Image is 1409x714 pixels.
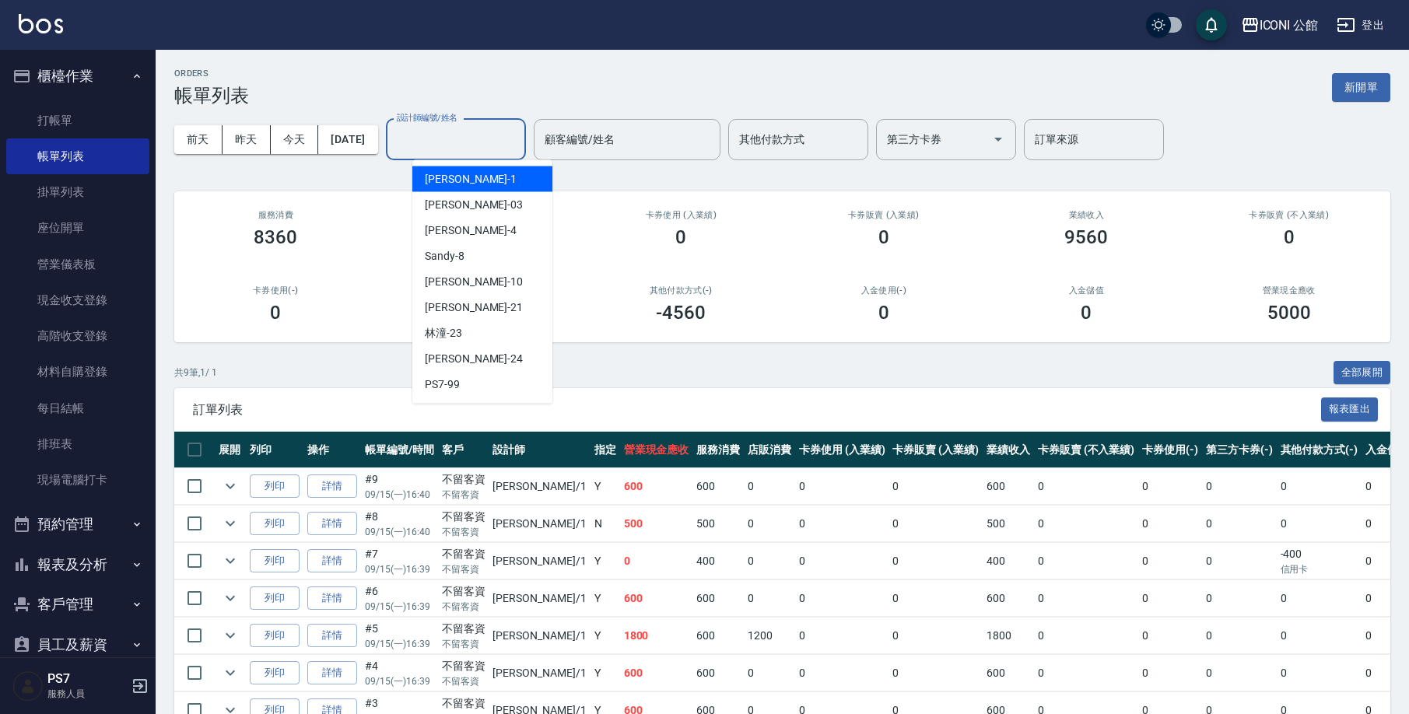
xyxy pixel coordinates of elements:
button: 列印 [250,624,300,648]
span: PS7 -99 [425,376,460,393]
td: 0 [1034,655,1138,691]
a: 高階收支登錄 [6,318,149,354]
a: 詳情 [307,624,357,648]
p: 服務人員 [47,687,127,701]
p: 不留客資 [442,488,485,502]
td: 0 [744,543,795,579]
a: 座位開單 [6,210,149,246]
button: 新開單 [1332,73,1390,102]
label: 設計師編號/姓名 [397,112,457,124]
th: 其他付款方式(-) [1277,432,1362,468]
td: 0 [1034,468,1138,505]
td: 0 [1138,543,1202,579]
button: 列印 [250,512,300,536]
td: -400 [1277,543,1362,579]
th: 卡券使用(-) [1138,432,1202,468]
td: 0 [1277,580,1362,617]
td: 0 [1277,506,1362,542]
td: 600 [983,580,1034,617]
p: 不留客資 [442,674,485,688]
h2: 店販消費 [396,210,562,220]
div: 不留客資 [442,658,485,674]
span: [PERSON_NAME] -03 [425,197,523,213]
a: 詳情 [307,474,357,499]
td: [PERSON_NAME] /1 [489,618,590,654]
button: 昨天 [223,125,271,154]
td: 0 [889,506,983,542]
th: 業績收入 [983,432,1034,468]
p: 09/15 (一) 16:40 [365,488,434,502]
td: 600 [692,468,744,505]
a: 材料自購登錄 [6,354,149,390]
div: 不留客資 [442,509,485,525]
button: expand row [219,474,242,498]
td: 0 [1034,543,1138,579]
h5: PS7 [47,671,127,687]
button: 今天 [271,125,319,154]
td: Y [591,580,620,617]
td: 600 [692,580,744,617]
td: Y [591,655,620,691]
td: 0 [1202,580,1277,617]
td: [PERSON_NAME] /1 [489,506,590,542]
p: 09/15 (一) 16:39 [365,600,434,614]
h2: 卡券販賣 (不入業績) [1207,210,1372,220]
h3: 0 [1284,226,1295,248]
td: 0 [1202,543,1277,579]
td: 0 [1277,655,1362,691]
td: 0 [795,543,889,579]
td: 0 [744,655,795,691]
td: 400 [983,543,1034,579]
td: 1800 [620,618,693,654]
td: 0 [744,580,795,617]
td: 0 [1202,618,1277,654]
div: 不留客資 [442,546,485,562]
a: 帳單列表 [6,138,149,174]
div: ICONI 公館 [1260,16,1319,35]
button: 全部展開 [1334,361,1391,385]
button: 前天 [174,125,223,154]
a: 每日結帳 [6,390,149,426]
td: 0 [889,543,983,579]
td: 400 [692,543,744,579]
td: 1800 [983,618,1034,654]
td: 0 [1138,618,1202,654]
td: 0 [1034,618,1138,654]
a: 營業儀表板 [6,247,149,282]
button: 客戶管理 [6,584,149,625]
h2: ORDERS [174,68,249,79]
td: 0 [1034,506,1138,542]
td: 0 [1202,655,1277,691]
td: N [591,506,620,542]
button: ICONI 公館 [1235,9,1325,41]
td: 0 [744,506,795,542]
th: 服務消費 [692,432,744,468]
a: 詳情 [307,586,357,611]
td: 600 [620,580,693,617]
button: 列印 [250,661,300,685]
a: 新開單 [1332,79,1390,94]
button: save [1196,9,1227,40]
td: 0 [1138,580,1202,617]
img: Person [12,670,44,702]
td: 0 [889,655,983,691]
td: 0 [795,506,889,542]
button: expand row [219,586,242,610]
th: 設計師 [489,432,590,468]
h3: 9560 [1064,226,1108,248]
img: Logo [19,14,63,33]
a: 報表匯出 [1321,401,1379,416]
td: 0 [795,580,889,617]
h3: 0 [878,226,889,248]
h2: 卡券使用 (入業績) [598,210,764,220]
td: 0 [744,468,795,505]
a: 掛單列表 [6,174,149,210]
td: 0 [1202,506,1277,542]
button: [DATE] [318,125,377,154]
h2: 卡券販賣 (入業績) [801,210,967,220]
button: expand row [219,512,242,535]
div: 不留客資 [442,695,485,712]
h3: 服務消費 [193,210,359,220]
td: 0 [795,618,889,654]
h3: 0 [1081,302,1092,324]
